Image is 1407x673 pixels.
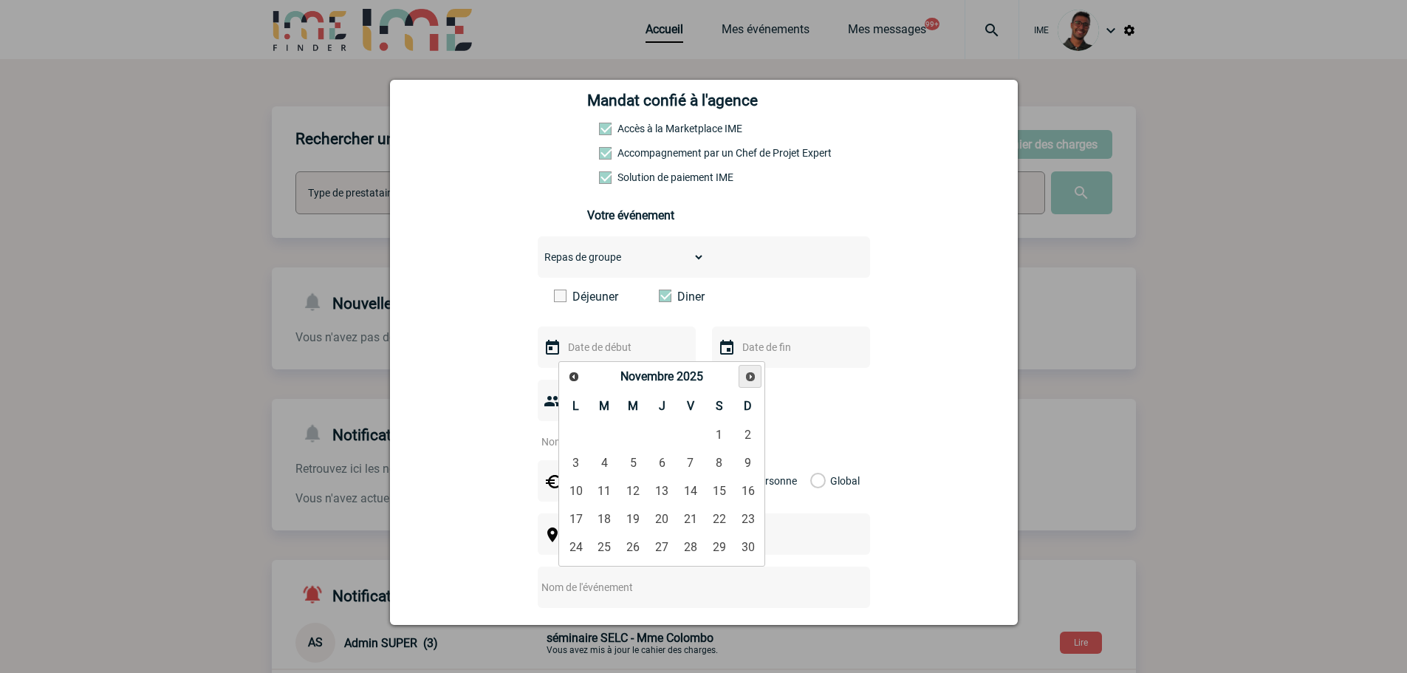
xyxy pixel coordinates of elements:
[705,422,733,448] a: 1
[620,534,647,561] a: 26
[599,147,664,159] label: Prestation payante
[744,371,756,383] span: Suivant
[677,506,705,533] a: 21
[563,366,584,387] a: Précédent
[599,399,609,413] span: Mardi
[734,450,761,476] a: 9
[538,432,677,451] input: Nombre de participants
[620,369,674,383] span: Novembre
[587,92,758,109] h4: Mandat confié à l'agence
[620,478,647,505] a: 12
[599,123,664,134] label: Accès à la Marketplace IME
[562,506,589,533] a: 17
[705,478,733,505] a: 15
[677,478,705,505] a: 14
[716,399,723,413] span: Samedi
[538,578,831,597] input: Nom de l'événement
[659,399,665,413] span: Jeudi
[628,399,638,413] span: Mercredi
[734,422,761,448] a: 2
[591,506,618,533] a: 18
[648,478,676,505] a: 13
[677,450,705,476] a: 7
[620,506,647,533] a: 19
[734,534,761,561] a: 30
[648,534,676,561] a: 27
[587,208,820,222] h3: Votre événement
[562,534,589,561] a: 24
[677,369,703,383] span: 2025
[739,338,841,357] input: Date de fin
[591,534,618,561] a: 25
[620,450,647,476] a: 5
[564,338,666,357] input: Date de début
[705,534,733,561] a: 29
[554,290,639,304] label: Déjeuner
[562,478,589,505] a: 10
[562,450,589,476] a: 3
[739,365,761,388] a: Suivant
[568,371,580,383] span: Précédent
[659,290,744,304] label: Diner
[572,399,579,413] span: Lundi
[687,399,694,413] span: Vendredi
[599,171,664,183] label: Conformité aux process achat client, Prise en charge de la facturation, Mutualisation de plusieur...
[591,478,618,505] a: 11
[705,506,733,533] a: 22
[648,506,676,533] a: 20
[810,460,820,502] label: Global
[591,450,618,476] a: 4
[648,450,676,476] a: 6
[705,450,733,476] a: 8
[744,399,752,413] span: Dimanche
[734,478,761,505] a: 16
[734,506,761,533] a: 23
[677,534,705,561] a: 28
